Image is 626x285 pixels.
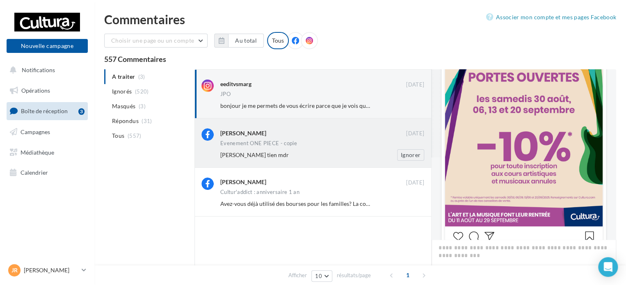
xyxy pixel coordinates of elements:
[139,103,146,109] span: (3)
[397,149,424,161] button: Ignorer
[104,34,208,48] button: Choisir une page ou un compte
[401,269,414,282] span: 1
[5,123,89,141] a: Campagnes
[337,271,371,279] span: résultats/page
[214,34,264,48] button: Au total
[21,87,50,94] span: Opérations
[128,132,142,139] span: (557)
[104,55,616,63] div: 557 Commentaires
[135,88,149,95] span: (520)
[406,179,424,187] span: [DATE]
[21,169,48,176] span: Calendrier
[311,270,332,282] button: 10
[21,128,50,135] span: Campagnes
[112,132,124,140] span: Tous
[7,39,88,53] button: Nouvelle campagne
[406,81,424,89] span: [DATE]
[104,13,616,25] div: Commentaires
[24,266,78,274] p: [PERSON_NAME]
[5,102,89,120] a: Boîte de réception3
[22,66,55,73] span: Notifications
[220,189,299,195] div: Cultur'addict : anniversaire 1 an
[5,164,89,181] a: Calendrier
[111,37,194,44] span: Choisir une page ou un compte
[469,231,479,241] svg: Commenter
[21,148,54,155] span: Médiathèque
[11,266,18,274] span: JR
[598,257,618,277] div: Open Intercom Messenger
[142,118,152,124] span: (31)
[315,273,322,279] span: 10
[486,12,616,22] a: Associer mon compte et mes pages Facebook
[220,129,266,137] div: [PERSON_NAME]
[112,87,132,96] span: Ignorés
[112,117,139,125] span: Répondus
[5,82,89,99] a: Opérations
[5,62,86,79] button: Notifications
[112,102,135,110] span: Masqués
[484,231,494,241] svg: Partager la publication
[406,130,424,137] span: [DATE]
[453,231,463,241] svg: J’aime
[7,262,88,278] a: JR [PERSON_NAME]
[220,141,297,146] div: Evenement ONE PIECE - copie
[78,108,85,115] div: 3
[288,271,307,279] span: Afficher
[21,107,68,114] span: Boîte de réception
[5,144,89,161] a: Médiathèque
[220,178,266,186] div: [PERSON_NAME]
[228,34,264,48] button: Au total
[267,32,289,49] div: Tous
[220,151,289,158] span: [PERSON_NAME] tien mdr
[220,91,231,97] div: JPO
[585,231,594,241] svg: Enregistrer
[220,80,251,88] div: eeditvsmarg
